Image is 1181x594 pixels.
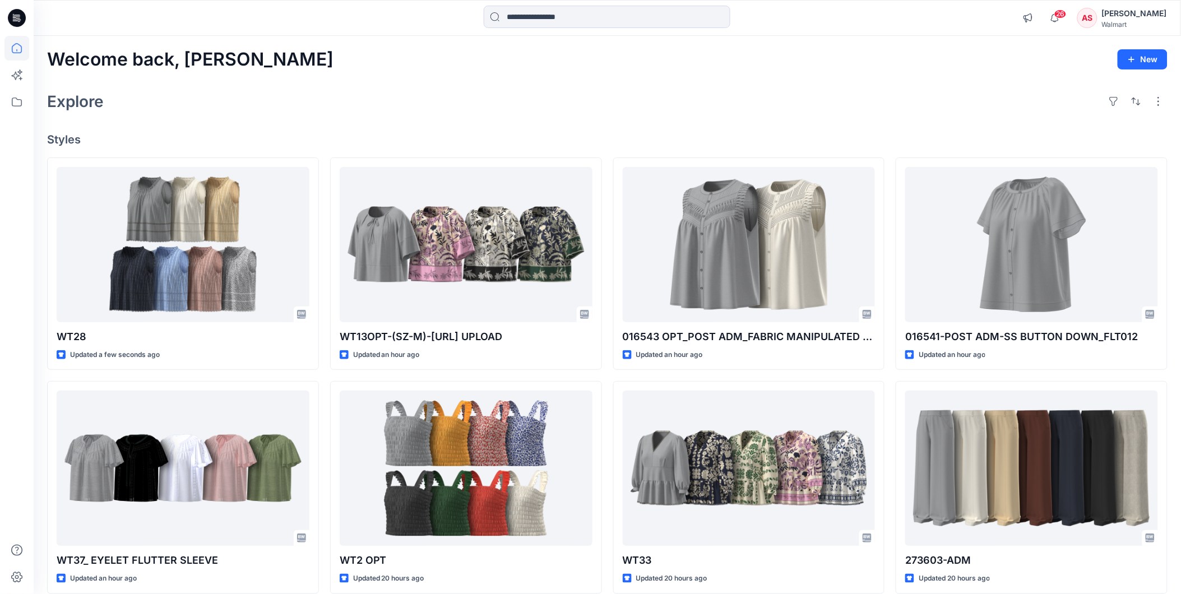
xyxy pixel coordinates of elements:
a: WT37_ EYELET FLUTTER SLEEVE [57,391,309,546]
div: [PERSON_NAME] [1102,7,1167,20]
p: Updated a few seconds ago [70,349,160,361]
p: WT33 [623,553,876,568]
p: Updated an hour ago [919,349,985,361]
p: Updated 20 hours ago [636,573,707,584]
a: WT28 [57,167,309,322]
p: Updated an hour ago [636,349,703,361]
p: 016541-POST ADM-SS BUTTON DOWN_FLT012 [905,329,1158,345]
div: Walmart [1102,20,1167,29]
p: 273603-ADM [905,553,1158,568]
h2: Welcome back, [PERSON_NAME] [47,49,334,70]
p: 016543 OPT_POST ADM_FABRIC MANIPULATED SHELL [623,329,876,345]
span: 26 [1054,10,1067,18]
a: WT2 OPT [340,391,592,546]
p: WT2 OPT [340,553,592,568]
h4: Styles [47,133,1168,146]
p: Updated an hour ago [353,349,420,361]
a: WT33 [623,391,876,546]
p: Updated 20 hours ago [919,573,990,584]
p: WT13OPT-(SZ-M)-[URL] UPLOAD [340,329,592,345]
p: WT37_ EYELET FLUTTER SLEEVE [57,553,309,568]
a: 016543 OPT_POST ADM_FABRIC MANIPULATED SHELL [623,167,876,322]
p: WT28 [57,329,309,345]
h2: Explore [47,92,104,110]
a: 016541-POST ADM-SS BUTTON DOWN_FLT012 [905,167,1158,322]
button: New [1118,49,1168,69]
a: 273603-ADM [905,391,1158,546]
div: AS [1077,8,1097,28]
p: Updated an hour ago [70,573,137,584]
a: WT13OPT-(SZ-M)-21-06-2025-AH.bw UPLOAD [340,167,592,322]
p: Updated 20 hours ago [353,573,424,584]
